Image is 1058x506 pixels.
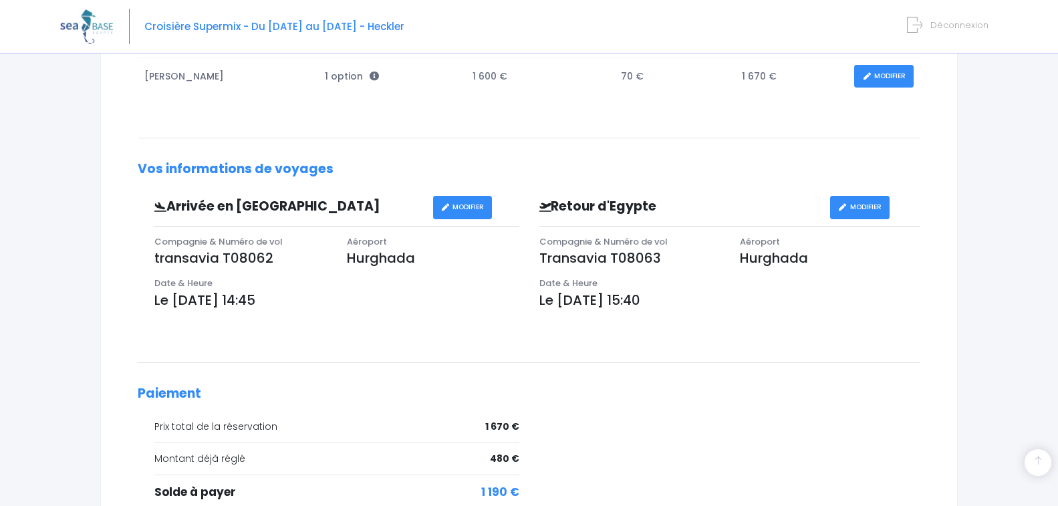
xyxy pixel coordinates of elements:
[138,162,920,177] h2: Vos informations de voyages
[830,196,890,219] a: MODIFIER
[154,235,283,248] span: Compagnie & Numéro de vol
[154,248,327,268] p: transavia T08062
[539,277,598,289] span: Date & Heure
[740,248,920,268] p: Hurghada
[740,235,780,248] span: Aéroport
[466,58,614,95] td: 1 600 €
[490,452,519,466] span: 480 €
[144,199,433,215] h3: Arrivée en [GEOGRAPHIC_DATA]
[614,58,735,95] td: 70 €
[481,484,519,501] span: 1 190 €
[138,386,920,402] h2: Paiement
[539,248,720,268] p: Transavia T08063
[154,277,213,289] span: Date & Heure
[347,235,387,248] span: Aéroport
[154,290,519,310] p: Le [DATE] 14:45
[485,420,519,434] span: 1 670 €
[347,248,519,268] p: Hurghada
[154,452,519,466] div: Montant déjà réglé
[539,235,668,248] span: Compagnie & Numéro de vol
[539,290,921,310] p: Le [DATE] 15:40
[854,65,914,88] a: MODIFIER
[433,196,493,219] a: MODIFIER
[529,199,830,215] h3: Retour d'Egypte
[930,19,988,31] span: Déconnexion
[154,420,519,434] div: Prix total de la réservation
[154,484,519,501] div: Solde à payer
[138,58,318,95] td: [PERSON_NAME]
[325,70,379,83] span: 1 option
[735,58,847,95] td: 1 670 €
[144,19,404,33] span: Croisière Supermix - Du [DATE] au [DATE] - Heckler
